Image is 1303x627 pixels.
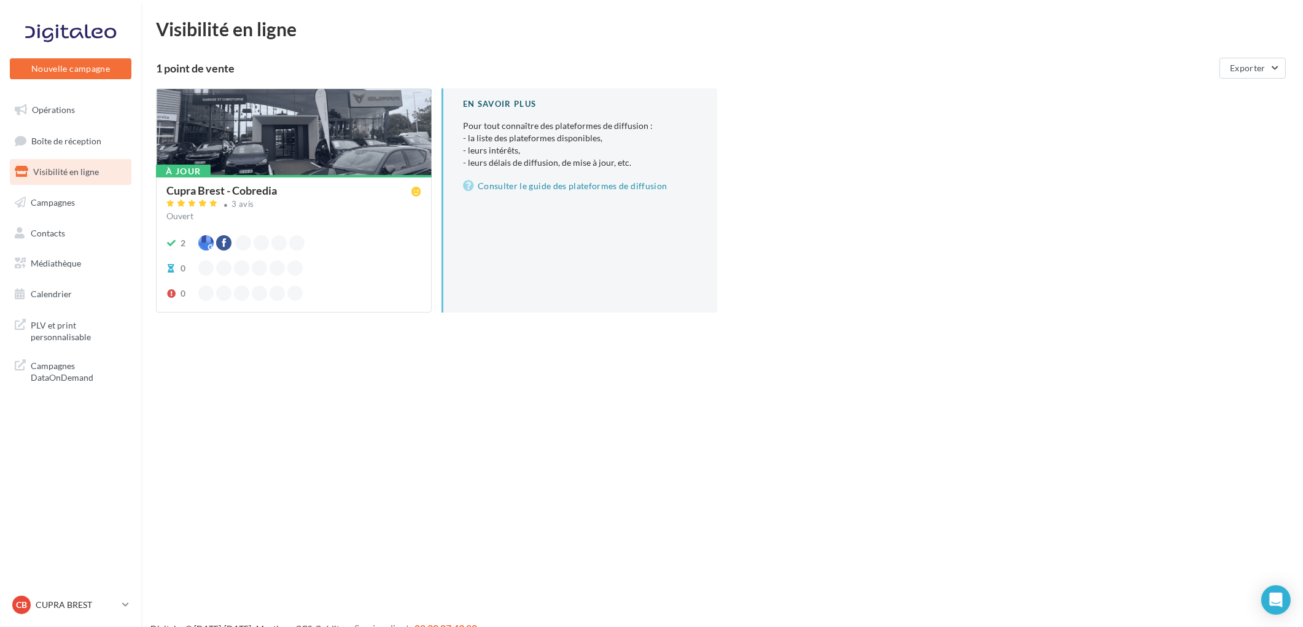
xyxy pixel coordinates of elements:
a: Contacts [7,220,134,246]
span: Campagnes [31,197,75,208]
li: - leurs intérêts, [463,144,698,157]
button: Nouvelle campagne [10,58,131,79]
span: Calendrier [31,289,72,299]
a: Campagnes DataOnDemand [7,352,134,389]
li: - leurs délais de diffusion, de mise à jour, etc. [463,157,698,169]
div: Cupra Brest - Cobredia [166,185,277,196]
div: Visibilité en ligne [156,20,1288,38]
a: Campagnes [7,190,134,216]
div: 3 avis [232,200,254,208]
a: PLV et print personnalisable [7,312,134,348]
p: Pour tout connaître des plateformes de diffusion : [463,120,698,169]
span: Visibilité en ligne [33,166,99,177]
a: Visibilité en ligne [7,159,134,185]
div: À jour [156,165,211,178]
div: 1 point de vente [156,63,1215,74]
a: CB CUPRA BREST [10,593,131,617]
a: Calendrier [7,281,134,307]
div: 0 [181,287,185,300]
span: Médiathèque [31,258,81,268]
button: Exporter [1219,58,1286,79]
span: Ouvert [166,211,193,221]
span: Campagnes DataOnDemand [31,357,126,384]
span: Opérations [32,104,75,115]
span: CB [16,599,27,611]
span: Contacts [31,227,65,238]
a: 3 avis [166,198,421,212]
a: Boîte de réception [7,128,134,154]
div: 2 [181,237,185,249]
span: Exporter [1230,63,1266,73]
a: Médiathèque [7,251,134,276]
div: 0 [181,262,185,275]
li: - la liste des plateformes disponibles, [463,132,698,144]
div: En savoir plus [463,98,698,110]
span: PLV et print personnalisable [31,317,126,343]
div: Open Intercom Messenger [1261,585,1291,615]
a: Consulter le guide des plateformes de diffusion [463,179,698,193]
p: CUPRA BREST [36,599,117,611]
span: Boîte de réception [31,135,101,146]
a: Opérations [7,97,134,123]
